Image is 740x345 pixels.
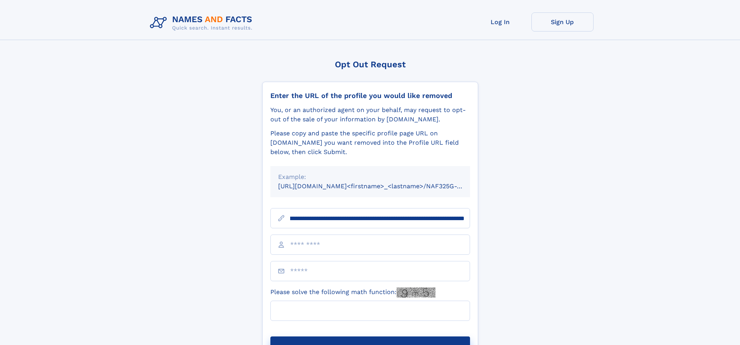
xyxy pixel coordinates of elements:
[469,12,531,32] a: Log In
[531,12,594,32] a: Sign Up
[270,105,470,124] div: You, or an authorized agent on your behalf, may request to opt-out of the sale of your informatio...
[147,12,259,33] img: Logo Names and Facts
[262,60,478,69] div: Opt Out Request
[270,287,435,298] label: Please solve the following math function:
[270,91,470,100] div: Enter the URL of the profile you would like removed
[278,182,485,190] small: [URL][DOMAIN_NAME]<firstname>_<lastname>/NAF325G-xxxxxxxx
[278,172,462,182] div: Example:
[270,129,470,157] div: Please copy and paste the specific profile page URL on [DOMAIN_NAME] you want removed into the Pr...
